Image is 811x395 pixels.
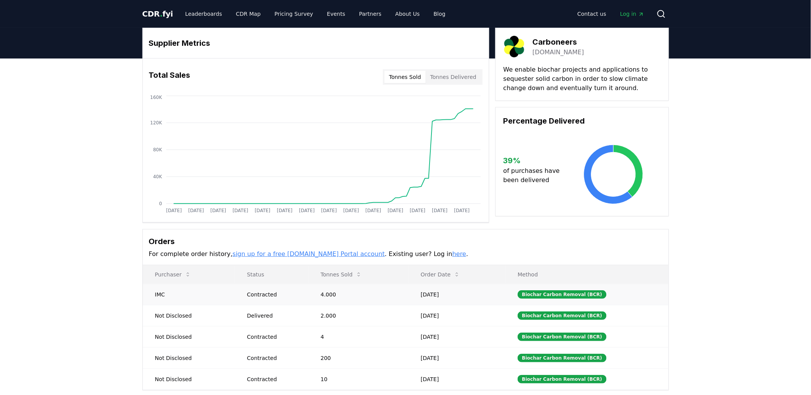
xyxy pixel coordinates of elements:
[314,267,368,282] button: Tonnes Sold
[408,284,505,305] td: [DATE]
[143,326,235,347] td: Not Disclosed
[149,267,197,282] button: Purchaser
[277,208,293,214] tspan: [DATE]
[149,37,483,49] h3: Supplier Metrics
[149,236,662,247] h3: Orders
[408,347,505,368] td: [DATE]
[389,7,426,21] a: About Us
[247,291,302,298] div: Contracted
[452,250,466,258] a: here
[518,290,606,299] div: Biochar Carbon Removal (BCR)
[179,7,451,21] nav: Main
[353,7,388,21] a: Partners
[533,36,584,48] h3: Carboneers
[188,208,204,214] tspan: [DATE]
[143,347,235,368] td: Not Disclosed
[247,312,302,320] div: Delivered
[571,7,612,21] a: Contact us
[150,95,162,100] tspan: 160K
[385,71,426,83] button: Tonnes Sold
[179,7,228,21] a: Leaderboards
[299,208,315,214] tspan: [DATE]
[518,375,606,383] div: Biochar Carbon Removal (BCR)
[408,368,505,390] td: [DATE]
[518,311,606,320] div: Biochar Carbon Removal (BCR)
[159,201,162,206] tspan: 0
[620,10,644,18] span: Log in
[388,208,403,214] tspan: [DATE]
[160,9,162,18] span: .
[614,7,650,21] a: Log in
[308,326,408,347] td: 4
[143,368,235,390] td: Not Disclosed
[518,333,606,341] div: Biochar Carbon Removal (BCR)
[512,271,662,278] p: Method
[365,208,381,214] tspan: [DATE]
[143,305,235,326] td: Not Disclosed
[268,7,319,21] a: Pricing Survey
[308,347,408,368] td: 200
[254,208,270,214] tspan: [DATE]
[247,354,302,362] div: Contracted
[149,69,191,85] h3: Total Sales
[166,208,182,214] tspan: [DATE]
[518,354,606,362] div: Biochar Carbon Removal (BCR)
[410,208,425,214] tspan: [DATE]
[533,48,584,57] a: [DOMAIN_NAME]
[150,120,162,126] tspan: 120K
[153,174,162,179] tspan: 40K
[143,284,235,305] td: IMC
[230,7,267,21] a: CDR Map
[308,305,408,326] td: 2.000
[426,71,481,83] button: Tonnes Delivered
[408,326,505,347] td: [DATE]
[149,249,662,259] p: For complete order history, . Existing user? Log in .
[571,7,650,21] nav: Main
[232,208,248,214] tspan: [DATE]
[454,208,470,214] tspan: [DATE]
[247,375,302,383] div: Contracted
[321,7,351,21] a: Events
[408,305,505,326] td: [DATE]
[415,267,466,282] button: Order Date
[210,208,226,214] tspan: [DATE]
[142,9,173,18] span: CDR fyi
[503,65,661,93] p: We enable biochar projects and applications to sequester solid carbon in order to slow climate ch...
[321,208,337,214] tspan: [DATE]
[503,115,661,127] h3: Percentage Delivered
[241,271,302,278] p: Status
[232,250,385,258] a: sign up for a free [DOMAIN_NAME] Portal account
[308,368,408,390] td: 10
[343,208,359,214] tspan: [DATE]
[503,166,566,185] p: of purchases have been delivered
[432,208,448,214] tspan: [DATE]
[142,8,173,19] a: CDR.fyi
[247,333,302,341] div: Contracted
[153,147,162,152] tspan: 80K
[503,155,566,166] h3: 39 %
[428,7,452,21] a: Blog
[308,284,408,305] td: 4.000
[503,36,525,57] img: Carboneers-logo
